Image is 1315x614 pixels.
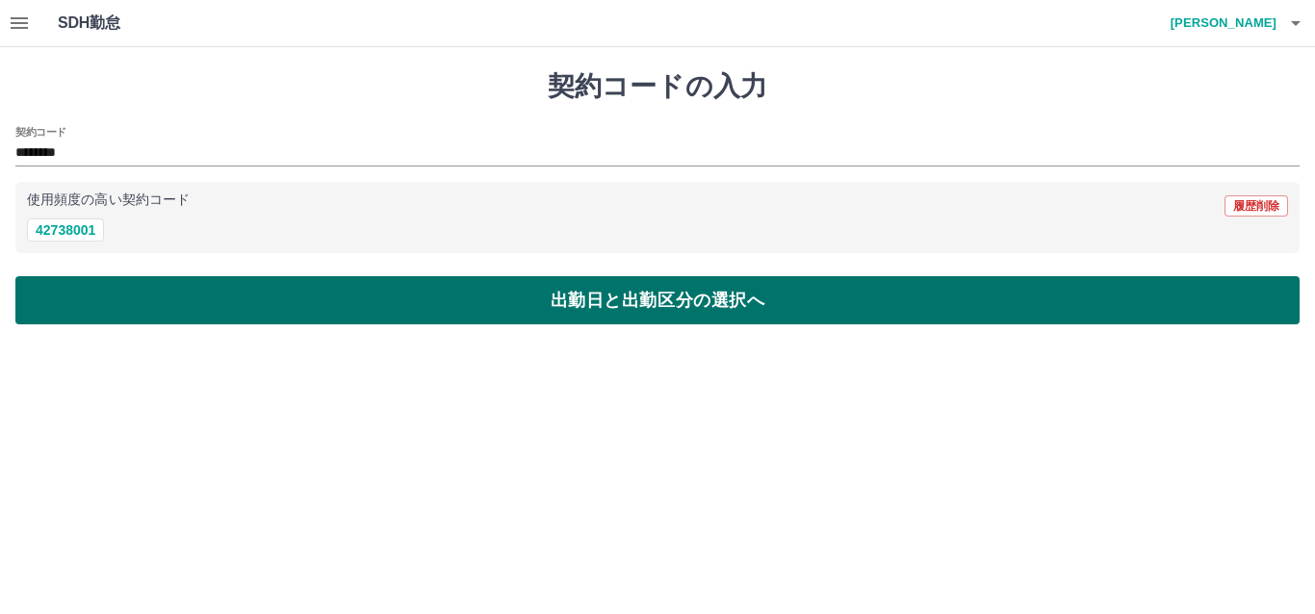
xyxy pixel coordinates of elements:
p: 使用頻度の高い契約コード [27,193,190,207]
h1: 契約コードの入力 [15,70,1300,103]
button: 出勤日と出勤区分の選択へ [15,276,1300,324]
h2: 契約コード [15,124,66,140]
button: 42738001 [27,218,104,242]
button: 履歴削除 [1225,195,1288,217]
